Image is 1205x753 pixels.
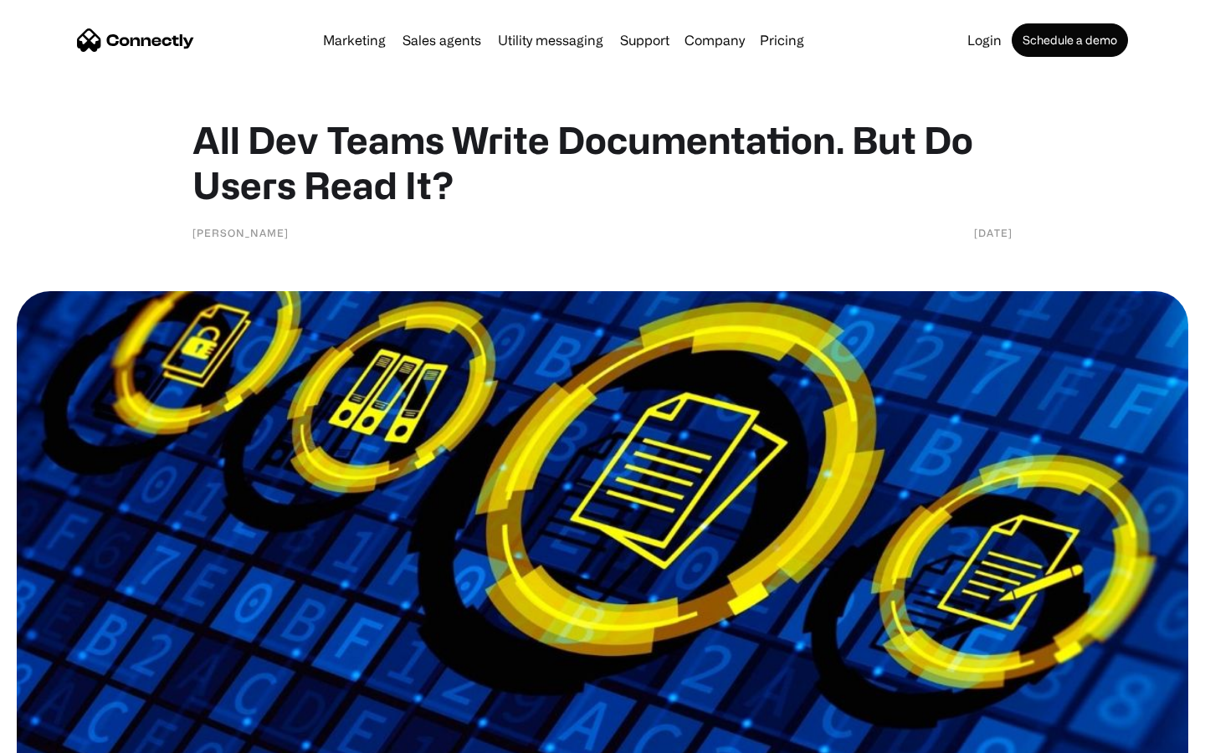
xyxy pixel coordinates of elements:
[753,33,811,47] a: Pricing
[396,33,488,47] a: Sales agents
[316,33,392,47] a: Marketing
[33,724,100,747] ul: Language list
[685,28,745,52] div: Company
[1012,23,1128,57] a: Schedule a demo
[192,224,289,241] div: [PERSON_NAME]
[613,33,676,47] a: Support
[491,33,610,47] a: Utility messaging
[961,33,1008,47] a: Login
[974,224,1013,241] div: [DATE]
[192,117,1013,207] h1: All Dev Teams Write Documentation. But Do Users Read It?
[17,724,100,747] aside: Language selected: English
